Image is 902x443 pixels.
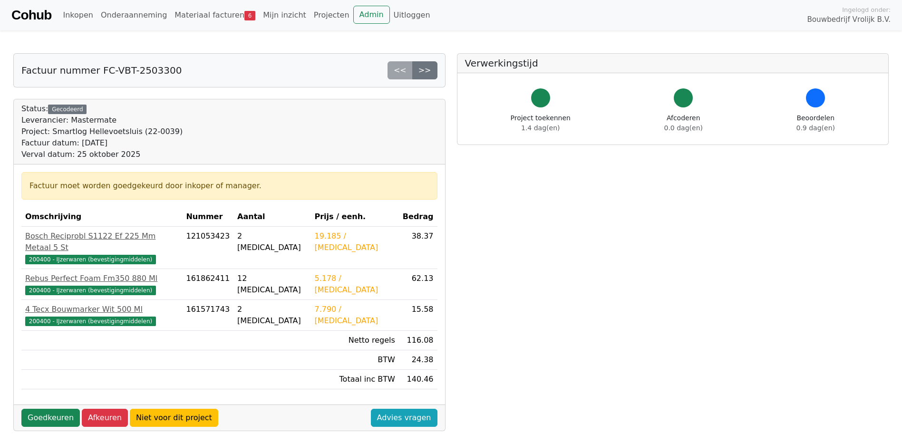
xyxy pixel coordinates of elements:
span: Ingelogd onder: [842,5,891,14]
a: Rebus Perfect Foam Fm350 880 Ml200400 - IJzerwaren (bevestigingmiddelen) [25,273,178,296]
th: Bedrag [399,207,437,227]
a: Onderaanneming [97,6,171,25]
div: 5.178 / [MEDICAL_DATA] [314,273,395,296]
a: Uitloggen [390,6,434,25]
td: Totaal inc BTW [310,370,398,389]
td: 24.38 [399,350,437,370]
span: 200400 - IJzerwaren (bevestigingmiddelen) [25,255,156,264]
td: 15.58 [399,300,437,331]
div: Bosch Reciprobl S1122 Ef 225 Mm Metaal 5 St [25,231,178,253]
div: Afcoderen [664,113,703,133]
div: Verval datum: 25 oktober 2025 [21,149,183,160]
a: 4 Tecx Bouwmarker Wit 500 Ml200400 - IJzerwaren (bevestigingmiddelen) [25,304,178,327]
div: Project: Smartlog Hellevoetsluis (22-0039) [21,126,183,137]
h5: Verwerkingstijd [465,58,881,69]
div: Factuur moet worden goedgekeurd door inkoper of manager. [29,180,429,192]
span: Bouwbedrijf Vrolijk B.V. [807,14,891,25]
a: >> [412,61,437,79]
a: Bosch Reciprobl S1122 Ef 225 Mm Metaal 5 St200400 - IJzerwaren (bevestigingmiddelen) [25,231,178,265]
div: 2 [MEDICAL_DATA] [237,231,307,253]
td: 161862411 [182,269,233,300]
span: 0.0 dag(en) [664,124,703,132]
th: Omschrijving [21,207,182,227]
a: Afkeuren [82,409,128,427]
td: 38.37 [399,227,437,269]
span: 0.9 dag(en) [796,124,835,132]
td: 140.46 [399,370,437,389]
a: Cohub [11,4,51,27]
div: 12 [MEDICAL_DATA] [237,273,307,296]
th: Prijs / eenh. [310,207,398,227]
span: 200400 - IJzerwaren (bevestigingmiddelen) [25,317,156,326]
span: 1.4 dag(en) [521,124,560,132]
span: 200400 - IJzerwaren (bevestigingmiddelen) [25,286,156,295]
a: Mijn inzicht [259,6,310,25]
div: Project toekennen [511,113,571,133]
a: Goedkeuren [21,409,80,427]
th: Aantal [233,207,310,227]
a: Admin [353,6,390,24]
th: Nummer [182,207,233,227]
div: Beoordelen [796,113,835,133]
div: Status: [21,103,183,160]
td: 121053423 [182,227,233,269]
a: Niet voor dit project [130,409,218,427]
a: Materiaal facturen6 [171,6,259,25]
div: 4 Tecx Bouwmarker Wit 500 Ml [25,304,178,315]
span: 6 [244,11,255,20]
td: 116.08 [399,331,437,350]
td: BTW [310,350,398,370]
td: 161571743 [182,300,233,331]
td: 62.13 [399,269,437,300]
a: Advies vragen [371,409,437,427]
div: Gecodeerd [48,105,87,114]
div: 7.790 / [MEDICAL_DATA] [314,304,395,327]
div: 19.185 / [MEDICAL_DATA] [314,231,395,253]
div: 2 [MEDICAL_DATA] [237,304,307,327]
div: Factuur datum: [DATE] [21,137,183,149]
h5: Factuur nummer FC-VBT-2503300 [21,65,182,76]
a: Inkopen [59,6,97,25]
div: Leverancier: Mastermate [21,115,183,126]
div: Rebus Perfect Foam Fm350 880 Ml [25,273,178,284]
a: Projecten [310,6,353,25]
td: Netto regels [310,331,398,350]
